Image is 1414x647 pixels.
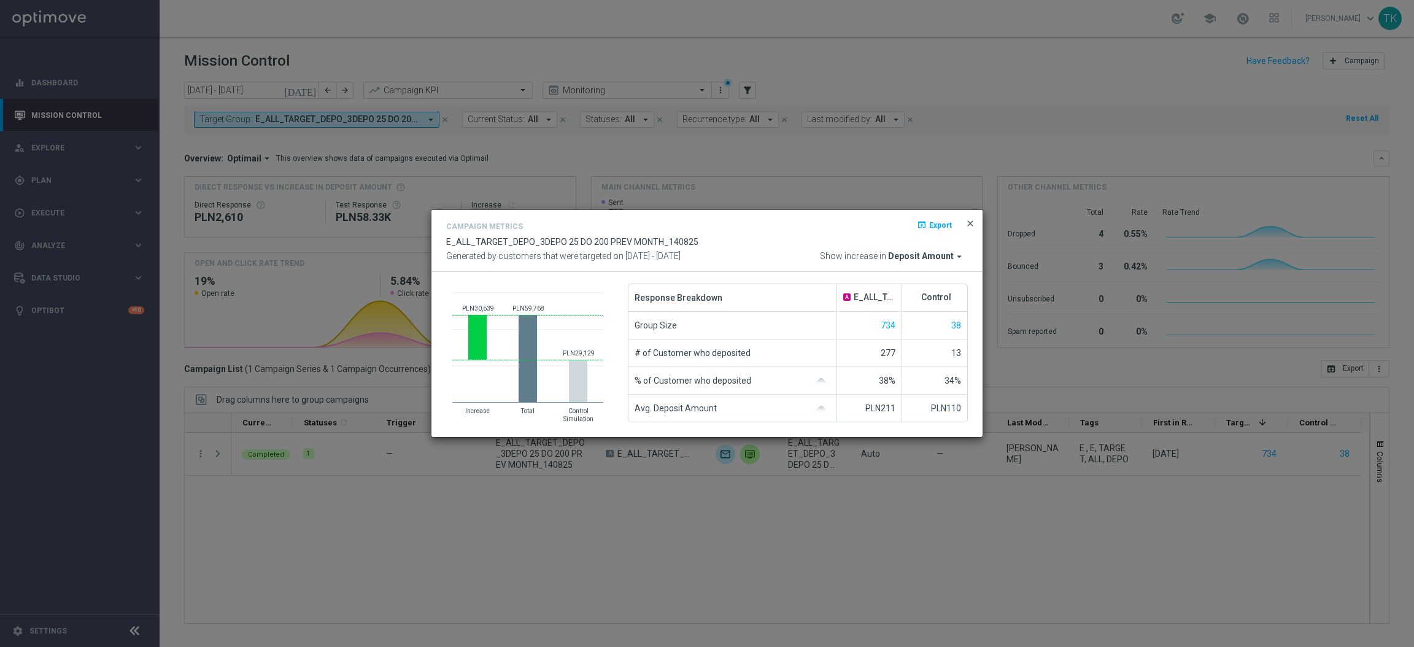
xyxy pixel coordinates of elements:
text: Total [520,408,535,414]
span: 38% [879,376,895,385]
span: Control [921,292,951,303]
text: PLN59,768 [512,305,544,312]
h4: Campaign Metrics [446,222,523,231]
span: PLN110 [931,403,961,413]
button: Deposit Amount arrow_drop_down [888,251,968,262]
span: Response Breakdown [635,284,722,311]
span: Deposit Amount [888,251,954,262]
text: Increase [465,408,490,414]
button: open_in_browser Export [916,217,953,232]
span: Show increase in [820,251,886,262]
span: E_ALL_TARGET_DEPO_3DEPO 25 DO 200 PREV MONTH_140825 [446,237,698,247]
text: Control Simulation [563,408,593,422]
span: 34% [945,376,961,385]
span: E_ALL_TARGET_DEPO_3DEPO 25 DO 200 PREV MONTH_140825 [854,292,895,303]
text: PLN30,639 [462,305,494,312]
span: # of Customer who deposited [635,339,751,366]
span: close [965,219,975,228]
span: A [843,293,851,301]
i: arrow_drop_down [954,251,965,262]
span: % of Customer who deposited [635,367,751,394]
span: Avg. Deposit Amount [635,395,717,422]
span: PLN211 [865,403,895,413]
span: 277 [881,348,895,358]
span: Export [929,220,952,229]
span: Group Size [635,312,677,339]
img: gaussianGrey.svg [812,378,830,384]
span: Show unique customers [881,320,895,330]
span: [DATE] - [DATE] [625,251,681,261]
span: Show unique customers [951,320,961,330]
i: open_in_browser [917,220,927,230]
span: Generated by customers that were targeted on [446,251,624,261]
text: PLN29,129 [563,350,595,357]
img: gaussianGrey.svg [812,406,830,412]
span: 13 [951,348,961,358]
